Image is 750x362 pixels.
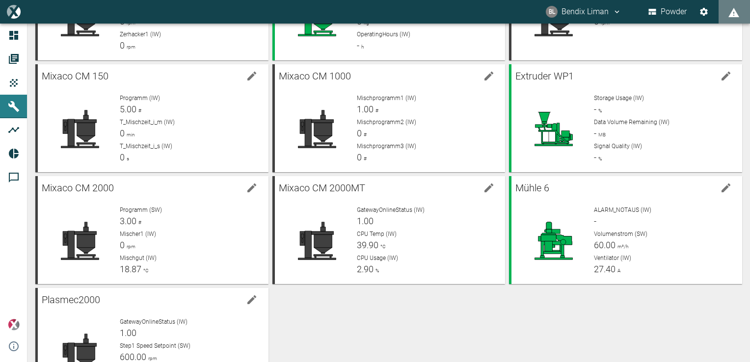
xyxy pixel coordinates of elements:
[515,70,574,82] span: Extruder WP1
[646,3,689,21] button: Powder
[120,207,162,213] span: Programm (SW)
[594,216,596,226] span: -
[596,132,606,137] span: MB
[120,152,125,162] span: 0
[716,178,736,198] button: edit machine
[357,16,362,26] span: 0
[594,16,599,26] span: 0
[374,108,378,113] span: #
[120,95,160,102] span: Programm (IW)
[42,294,100,306] span: Plasmec2000
[120,143,172,150] span: T_Mischzeit_i_s (IW)
[616,268,620,273] span: A
[594,264,616,274] span: 27.40
[594,95,644,102] span: Storage Usage (IW)
[596,108,602,113] span: %
[357,143,416,150] span: Mischprogramm3 (IW)
[479,178,499,198] button: edit machine
[120,240,125,250] span: 0
[616,244,628,249] span: m³/h
[8,319,20,331] img: Xplore Logo
[146,356,157,361] span: rpm
[594,231,647,237] span: Volumenstrom (SW)
[125,44,135,50] span: rpm
[599,20,610,26] span: rpm
[509,176,742,284] a: Mühle 6edit machineALARM_NOTAUS (IW)-Volumenstrom (SW)60.00m³/hVentilator (IW)27.40A
[120,31,161,38] span: Zerhacker1 (IW)
[594,152,596,162] span: -
[594,255,631,261] span: Ventilator (IW)
[136,108,141,113] span: #
[141,268,149,273] span: °C
[357,119,416,126] span: Mischprogramm2 (IW)
[357,240,378,250] span: 39.90
[125,20,135,26] span: rpm
[594,143,642,150] span: Signal Quality (IW)
[594,240,616,250] span: 60.00
[120,231,156,237] span: Mischer1 (IW)
[272,64,506,172] a: Mixaco CM 1000edit machineMischprogramm1 (IW)1.00#Mischprogramm2 (IW)0#Mischprogramm3 (IW)0#
[362,20,369,26] span: kg
[374,268,379,273] span: %
[279,182,365,194] span: Mixaco CM 2000MT
[479,66,499,86] button: edit machine
[594,128,596,138] span: -
[120,352,146,362] span: 600.00
[515,182,549,194] span: Mühle 6
[716,66,736,86] button: edit machine
[362,156,367,161] span: #
[594,104,596,114] span: -
[357,40,359,51] span: -
[120,342,190,349] span: Step1 Speed Setpoint (SW)
[120,264,141,274] span: 18.87
[279,70,351,82] span: Mixaco CM 1000
[125,244,135,249] span: rpm
[35,176,268,284] a: Mixaco CM 2000edit machineProgramm (SW)3.00#Mischer1 (IW)0rpmMischgut (IW)18.87°C
[509,64,742,172] a: Extruder WP1edit machineStorage Usage (IW)-%Data Volume Remaining (IW)-MBSignal Quality (IW)-%
[357,255,398,261] span: CPU Usage (IW)
[596,156,602,161] span: %
[35,64,268,172] a: Mixaco CM 150edit machineProgramm (IW)5.00#T_Mischzeit_i_m (IW)0minT_Mischzeit_i_s (IW)0s
[359,44,364,50] span: h
[594,207,651,213] span: ALARM_NOTAUS (IW)
[120,40,125,51] span: 0
[357,31,410,38] span: OperatingHours (IW)
[7,5,20,18] img: logo
[594,119,670,126] span: Data Volume Remaining (IW)
[357,216,374,226] span: 1.00
[242,290,262,310] button: edit machine
[125,156,129,161] span: s
[42,70,108,82] span: Mixaco CM 150
[120,104,136,114] span: 5.00
[120,16,125,26] span: 0
[120,216,136,226] span: 3.00
[42,182,114,194] span: Mixaco CM 2000
[362,132,367,137] span: #
[120,128,125,138] span: 0
[120,318,187,325] span: GatewayOnlineStatus (IW)
[357,128,362,138] span: 0
[357,95,416,102] span: Mischprogramm1 (IW)
[242,178,262,198] button: edit machine
[120,255,157,261] span: Mischgut (IW)
[546,6,558,18] div: BL
[125,132,135,137] span: min
[120,328,136,338] span: 1.00
[357,207,425,213] span: GatewayOnlineStatus (IW)
[357,264,374,274] span: 2.90
[272,176,506,284] a: Mixaco CM 2000MTedit machineGatewayOnlineStatus (IW)1.00CPU Temp (IW)39.90°CCPU Usage (IW)2.90%
[136,220,141,225] span: #
[357,152,362,162] span: 0
[242,66,262,86] button: edit machine
[544,3,623,21] button: bendix.liman@kansaihelios-cws.de
[120,119,175,126] span: T_Mischzeit_i_m (IW)
[378,244,386,249] span: °C
[357,231,397,237] span: CPU Temp (IW)
[695,3,713,21] button: Einstellungen
[357,104,374,114] span: 1.00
